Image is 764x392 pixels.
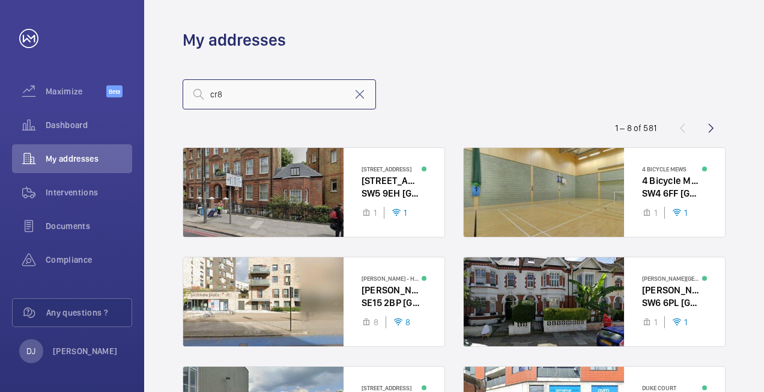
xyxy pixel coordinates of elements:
p: DJ [26,345,35,357]
div: 1 – 8 of 581 [615,122,656,134]
span: Dashboard [46,119,132,131]
span: Interventions [46,186,132,198]
h1: My addresses [183,29,286,51]
span: Compliance [46,254,132,266]
input: Search by address [183,79,376,109]
p: [PERSON_NAME] [53,345,118,357]
span: Maximize [46,85,106,97]
span: Documents [46,220,132,232]
span: My addresses [46,153,132,165]
span: Any questions ? [46,307,132,319]
span: Beta [106,85,123,97]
